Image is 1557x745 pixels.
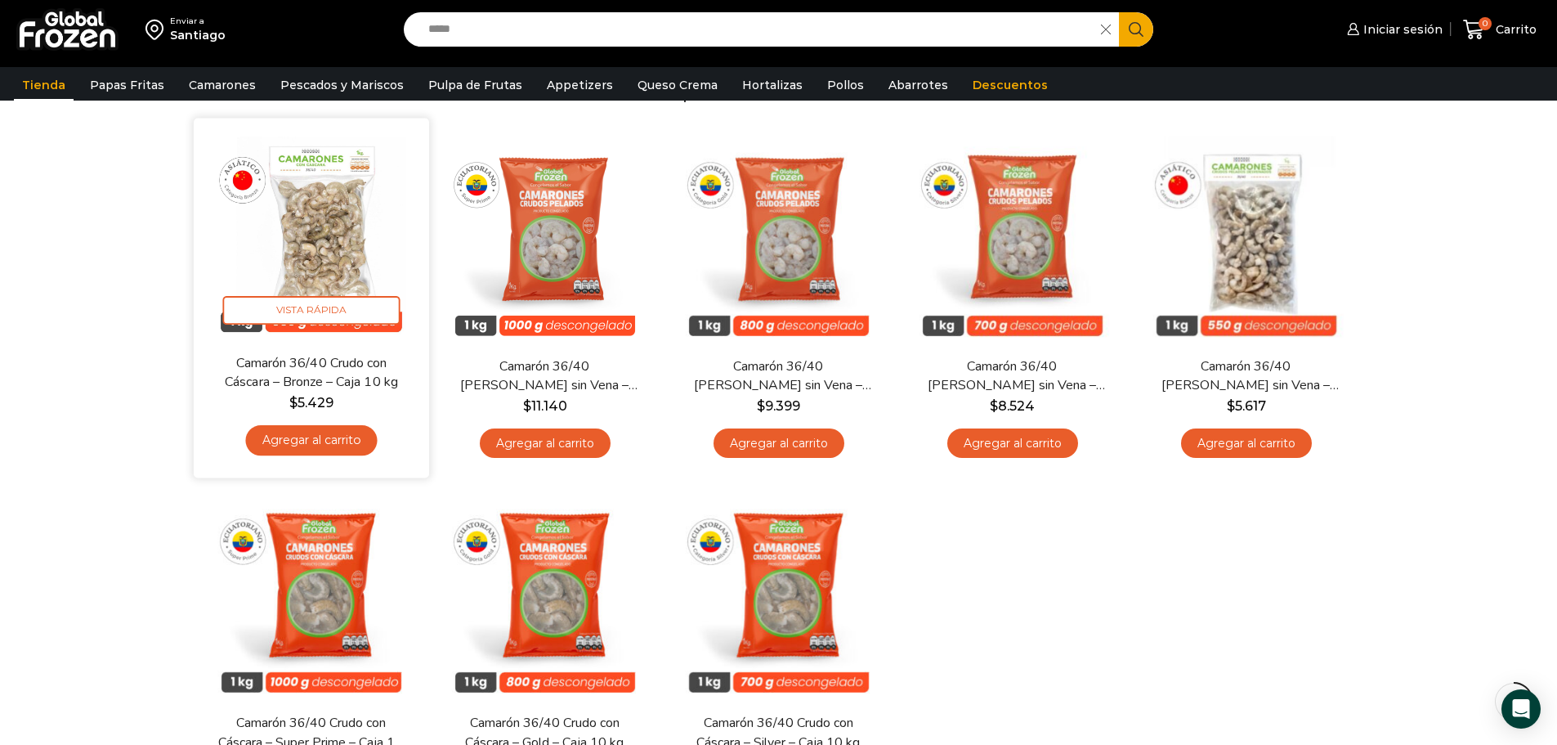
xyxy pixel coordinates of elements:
[918,357,1106,395] a: Camarón 36/40 [PERSON_NAME] sin Vena – Silver – Caja 10 kg
[1227,398,1235,414] span: $
[523,398,531,414] span: $
[1181,429,1312,459] a: Agregar al carrito: “Camarón 36/40 Crudo Pelado sin Vena - Bronze - Caja 10 kg”
[420,70,530,101] a: Pulpa de Frutas
[1227,398,1266,414] bdi: 5.617
[990,398,998,414] span: $
[1492,21,1537,38] span: Carrito
[450,357,638,395] a: Camarón 36/40 [PERSON_NAME] sin Vena – Super Prime – Caja 10 kg
[757,398,765,414] span: $
[1343,13,1443,46] a: Iniciar sesión
[1359,21,1443,38] span: Iniciar sesión
[947,429,1078,459] a: Agregar al carrito: “Camarón 36/40 Crudo Pelado sin Vena - Silver - Caja 10 kg”
[82,70,172,101] a: Papas Fritas
[714,429,844,459] a: Agregar al carrito: “Camarón 36/40 Crudo Pelado sin Vena - Gold - Caja 10 kg”
[222,296,400,325] span: Vista Rápida
[684,357,872,395] a: Camarón 36/40 [PERSON_NAME] sin Vena – Gold – Caja 10 kg
[272,70,412,101] a: Pescados y Mariscos
[14,70,74,101] a: Tienda
[523,398,567,414] bdi: 11.140
[289,394,333,410] bdi: 5.429
[629,70,726,101] a: Queso Crema
[990,398,1035,414] bdi: 8.524
[145,16,170,43] img: address-field-icon.svg
[1119,12,1153,47] button: Search button
[1152,357,1340,395] a: Camarón 36/40 [PERSON_NAME] sin Vena – Bronze – Caja 10 kg
[880,70,956,101] a: Abarrotes
[216,353,405,392] a: Camarón 36/40 Crudo con Cáscara – Bronze – Caja 10 kg
[170,27,226,43] div: Santiago
[757,398,800,414] bdi: 9.399
[819,70,872,101] a: Pollos
[1479,17,1492,30] span: 0
[964,70,1056,101] a: Descuentos
[1459,11,1541,49] a: 0 Carrito
[289,394,297,410] span: $
[1501,689,1541,729] div: Open Intercom Messenger
[480,429,611,459] a: Agregar al carrito: “Camarón 36/40 Crudo Pelado sin Vena - Super Prime - Caja 10 kg”
[539,70,621,101] a: Appetizers
[245,425,377,456] a: Agregar al carrito: “Camarón 36/40 Crudo con Cáscara - Bronze - Caja 10 kg”
[734,70,811,101] a: Hortalizas
[170,16,226,27] div: Enviar a
[181,70,264,101] a: Camarones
